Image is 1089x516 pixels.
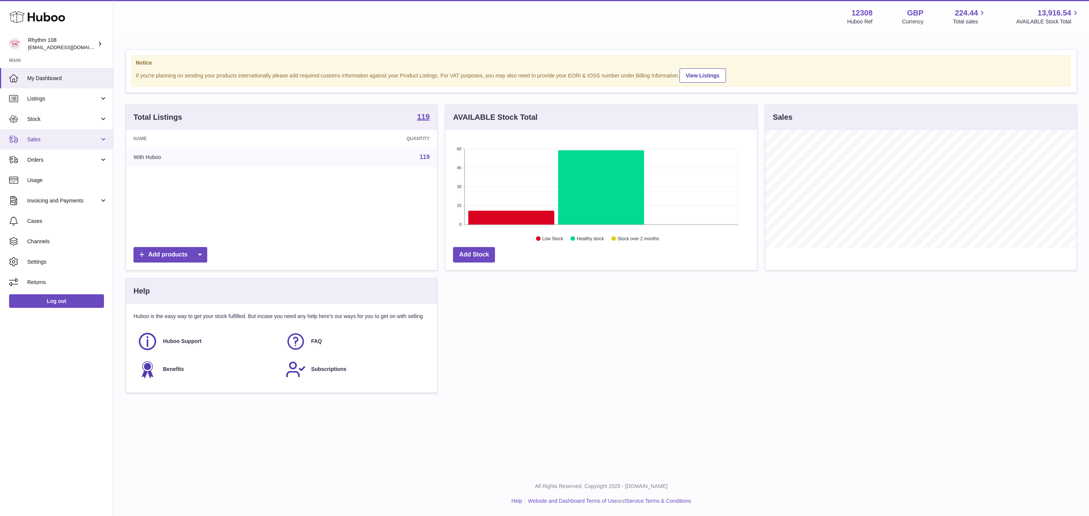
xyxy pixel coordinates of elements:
[28,37,96,51] div: Rhythm 108
[27,116,99,123] span: Stock
[311,338,322,345] span: FAQ
[528,498,617,504] a: Website and Dashboard Terms of Use
[525,497,691,505] li: and
[28,44,111,50] span: [EMAIL_ADDRESS][DOMAIN_NAME]
[119,483,1083,490] p: All Rights Reserved. Copyright 2025 - [DOMAIN_NAME]
[137,331,278,352] a: Huboo Support
[679,68,726,83] a: View Listings
[133,112,182,122] h3: Total Listings
[27,95,99,102] span: Listings
[847,18,873,25] div: Huboo Ref
[852,8,873,18] strong: 12308
[542,236,563,241] text: Low Stock
[577,236,605,241] text: Healthy stock
[27,156,99,164] span: Orders
[902,18,924,25] div: Currency
[133,313,430,320] p: Huboo is the easy way to get your stock fulfilled. But incase you need any help here's our ways f...
[137,359,278,380] a: Benefits
[417,113,430,121] strong: 119
[453,247,495,263] a: Add Stock
[27,177,107,184] span: Usage
[953,8,987,25] a: 224.44 Total sales
[907,8,923,18] strong: GBP
[1038,8,1071,18] span: 13,916.54
[163,338,202,345] span: Huboo Support
[311,366,346,373] span: Subscriptions
[163,366,184,373] span: Benefits
[512,498,523,504] a: Help
[136,67,1067,83] div: If you're planning on sending your products internationally please add required customs informati...
[953,18,987,25] span: Total sales
[417,113,430,122] a: 119
[457,147,462,151] text: 60
[1016,8,1080,25] a: 13,916.54 AVAILABLE Stock Total
[285,359,426,380] a: Subscriptions
[453,112,537,122] h3: AVAILABLE Stock Total
[1016,18,1080,25] span: AVAILABLE Stock Total
[126,147,290,167] td: With Huboo
[27,238,107,245] span: Channels
[133,286,150,296] h3: Help
[457,203,462,208] text: 15
[126,130,290,147] th: Name
[27,197,99,204] span: Invoicing and Payments
[955,8,978,18] span: 224.44
[618,236,659,241] text: Stock over 2 months
[136,59,1067,66] strong: Notice
[27,258,107,266] span: Settings
[290,130,437,147] th: Quantity
[9,294,104,308] a: Log out
[27,279,107,286] span: Returns
[9,38,20,49] img: orders@rhythm108.com
[27,218,107,225] span: Cases
[457,165,462,170] text: 45
[626,498,691,504] a: Service Terms & Conditions
[420,154,430,160] a: 119
[27,136,99,143] span: Sales
[773,112,793,122] h3: Sales
[457,184,462,189] text: 30
[133,247,207,263] a: Add products
[285,331,426,352] a: FAQ
[27,75,107,82] span: My Dashboard
[459,222,462,227] text: 0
